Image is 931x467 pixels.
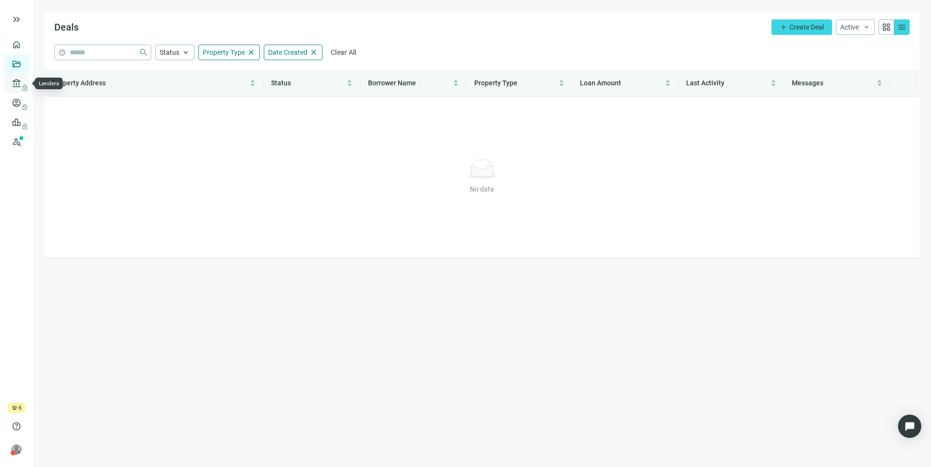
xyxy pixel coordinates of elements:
[268,48,307,56] span: Date Created
[863,23,870,31] span: keyboard_arrow_down
[789,23,824,31] span: Create Deal
[11,14,22,25] button: keyboard_double_arrow_right
[580,79,621,87] span: Loan Amount
[181,48,190,57] span: keyboard_arrow_up
[840,23,859,31] span: Active
[326,45,361,60] button: Clear All
[12,421,21,431] span: help
[12,445,21,454] span: person
[836,19,875,35] button: Activekeyboard_arrow_down
[882,22,891,32] span: grid_view
[203,48,245,56] span: Property Type
[466,184,498,194] div: No data
[331,48,356,56] span: Clear All
[792,79,823,87] span: Messages
[12,405,17,411] span: crown
[18,403,22,413] span: 6
[474,79,517,87] span: Property Type
[898,415,921,438] div: Open Intercom Messenger
[160,48,179,56] span: Status
[368,79,416,87] span: Borrower Name
[271,79,291,87] span: Status
[686,79,724,87] span: Last Activity
[780,23,787,31] span: add
[59,49,66,56] span: help
[52,79,106,87] span: Property Address
[771,19,832,35] button: addCreate Deal
[247,48,256,57] span: close
[309,48,318,57] span: close
[897,22,907,32] span: menu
